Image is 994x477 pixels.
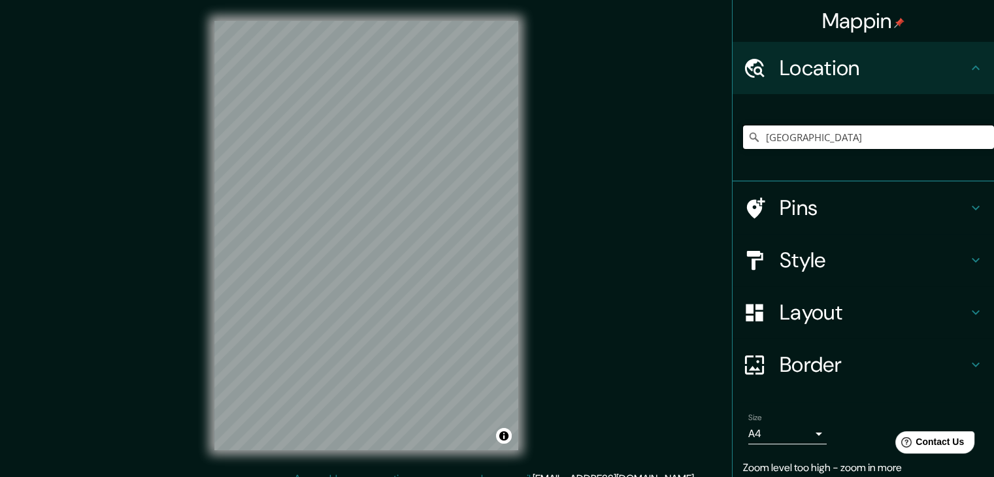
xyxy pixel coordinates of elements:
div: Layout [733,286,994,338]
div: A4 [748,423,827,444]
h4: Layout [780,299,968,325]
img: pin-icon.png [894,18,904,28]
h4: Border [780,352,968,378]
div: Pins [733,182,994,234]
button: Toggle attribution [496,428,512,444]
canvas: Map [214,21,518,450]
h4: Location [780,55,968,81]
h4: Pins [780,195,968,221]
div: Location [733,42,994,94]
label: Size [748,412,762,423]
iframe: Help widget launcher [878,426,980,463]
div: Border [733,338,994,391]
div: Style [733,234,994,286]
h4: Style [780,247,968,273]
input: Pick your city or area [743,125,994,149]
p: Zoom level too high - zoom in more [743,460,984,476]
h4: Mappin [822,8,905,34]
